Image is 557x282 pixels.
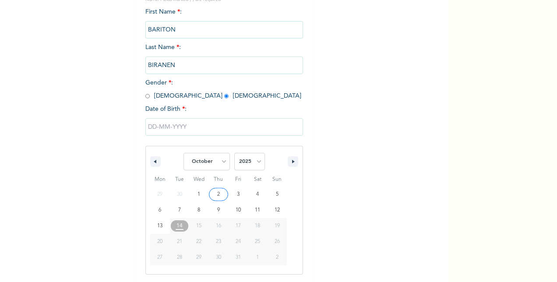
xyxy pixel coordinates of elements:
span: 10 [236,202,241,218]
span: 19 [275,218,280,234]
span: Thu [209,173,229,187]
button: 1 [189,187,209,202]
span: 27 [157,250,162,265]
span: 11 [255,202,260,218]
button: 12 [267,202,287,218]
span: 8 [197,202,200,218]
button: 31 [228,250,248,265]
button: 5 [267,187,287,202]
span: Wed [189,173,209,187]
span: Fri [228,173,248,187]
button: 20 [150,234,170,250]
span: Mon [150,173,170,187]
button: 22 [189,234,209,250]
span: 12 [275,202,280,218]
button: 7 [170,202,190,218]
span: Gender : [DEMOGRAPHIC_DATA] [DEMOGRAPHIC_DATA] [145,80,301,99]
span: 15 [196,218,201,234]
span: 30 [216,250,221,265]
span: 28 [177,250,182,265]
span: 2 [217,187,220,202]
button: 27 [150,250,170,265]
span: 29 [196,250,201,265]
span: Sun [267,173,287,187]
button: 11 [248,202,268,218]
span: 24 [236,234,241,250]
span: First Name : [145,9,303,33]
button: 25 [248,234,268,250]
button: 28 [170,250,190,265]
button: 17 [228,218,248,234]
span: 7 [178,202,181,218]
button: 6 [150,202,170,218]
button: 30 [209,250,229,265]
span: 20 [157,234,162,250]
input: Enter your first name [145,21,303,39]
button: 2 [209,187,229,202]
span: 1 [197,187,200,202]
span: 25 [255,234,260,250]
span: 14 [176,218,183,234]
button: 23 [209,234,229,250]
button: 9 [209,202,229,218]
span: 6 [159,202,161,218]
span: 17 [236,218,241,234]
span: Date of Birth : [145,105,187,114]
button: 16 [209,218,229,234]
span: 5 [276,187,278,202]
button: 13 [150,218,170,234]
span: 3 [237,187,240,202]
button: 3 [228,187,248,202]
input: Enter your last name [145,56,303,74]
span: 18 [255,218,260,234]
button: 18 [248,218,268,234]
input: DD-MM-YYYY [145,118,303,136]
button: 15 [189,218,209,234]
span: 22 [196,234,201,250]
span: 26 [275,234,280,250]
button: 14 [170,218,190,234]
span: 21 [177,234,182,250]
span: 31 [236,250,241,265]
button: 26 [267,234,287,250]
button: 10 [228,202,248,218]
span: 13 [157,218,162,234]
button: 21 [170,234,190,250]
span: 4 [256,187,259,202]
span: Sat [248,173,268,187]
button: 19 [267,218,287,234]
button: 29 [189,250,209,265]
span: 16 [216,218,221,234]
span: Tue [170,173,190,187]
span: Last Name : [145,44,303,68]
button: 4 [248,187,268,202]
span: 23 [216,234,221,250]
button: 24 [228,234,248,250]
span: 9 [217,202,220,218]
button: 8 [189,202,209,218]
